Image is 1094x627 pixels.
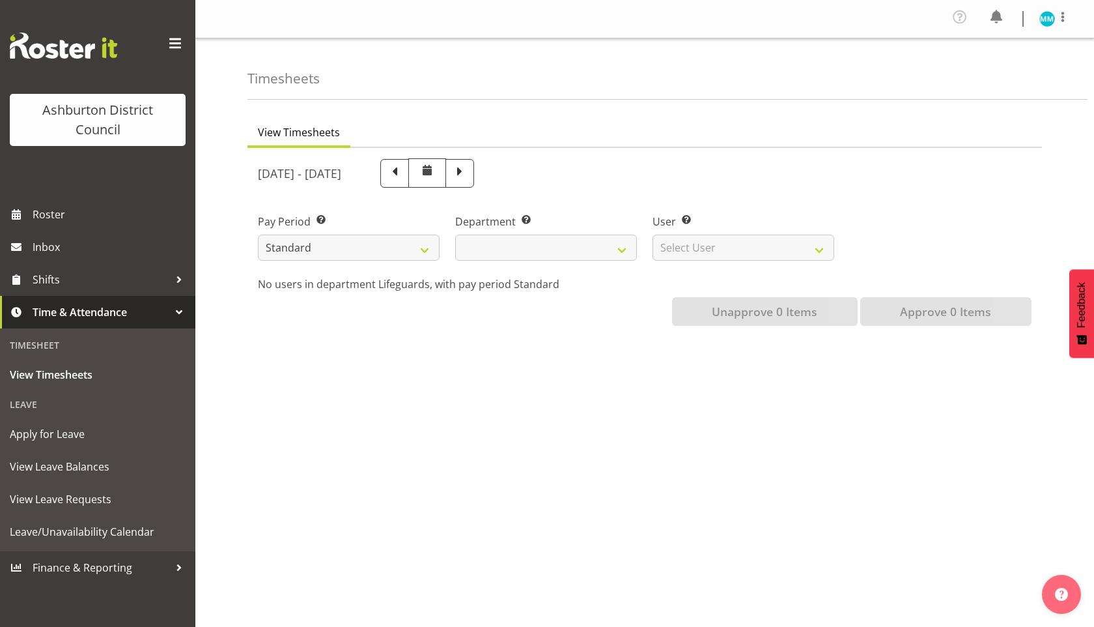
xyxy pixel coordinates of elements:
[10,522,186,542] span: Leave/Unavailability Calendar
[10,457,186,476] span: View Leave Balances
[33,270,169,289] span: Shifts
[3,391,192,418] div: Leave
[455,214,637,229] label: Department
[1076,282,1087,328] span: Feedback
[860,297,1031,326] button: Approve 0 Items
[258,166,341,181] h5: [DATE] - [DATE]
[10,365,186,385] span: View Timesheets
[1069,269,1094,358] button: Feedback - Show survey
[3,450,192,483] a: View Leave Balances
[3,332,192,358] div: Timesheet
[247,71,320,86] h4: Timesheets
[33,237,189,257] span: Inbox
[1039,11,1055,27] img: maddie-marshall10924.jpg
[23,100,173,139] div: Ashburton District Council
[3,483,192,516] a: View Leave Requests
[1055,588,1068,601] img: help-xxl-2.png
[33,302,169,322] span: Time & Attendance
[712,303,817,320] span: Unapprove 0 Items
[258,214,440,229] label: Pay Period
[3,516,192,548] a: Leave/Unavailability Calendar
[900,303,991,320] span: Approve 0 Items
[33,558,169,577] span: Finance & Reporting
[3,358,192,391] a: View Timesheets
[652,214,834,229] label: User
[258,276,1031,292] p: No users in department Lifeguards, with pay period Standard
[33,205,189,224] span: Roster
[10,424,186,444] span: Apply for Leave
[10,489,186,509] span: View Leave Requests
[258,124,340,140] span: View Timesheets
[3,418,192,450] a: Apply for Leave
[10,33,117,59] img: Rosterit website logo
[672,297,858,326] button: Unapprove 0 Items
